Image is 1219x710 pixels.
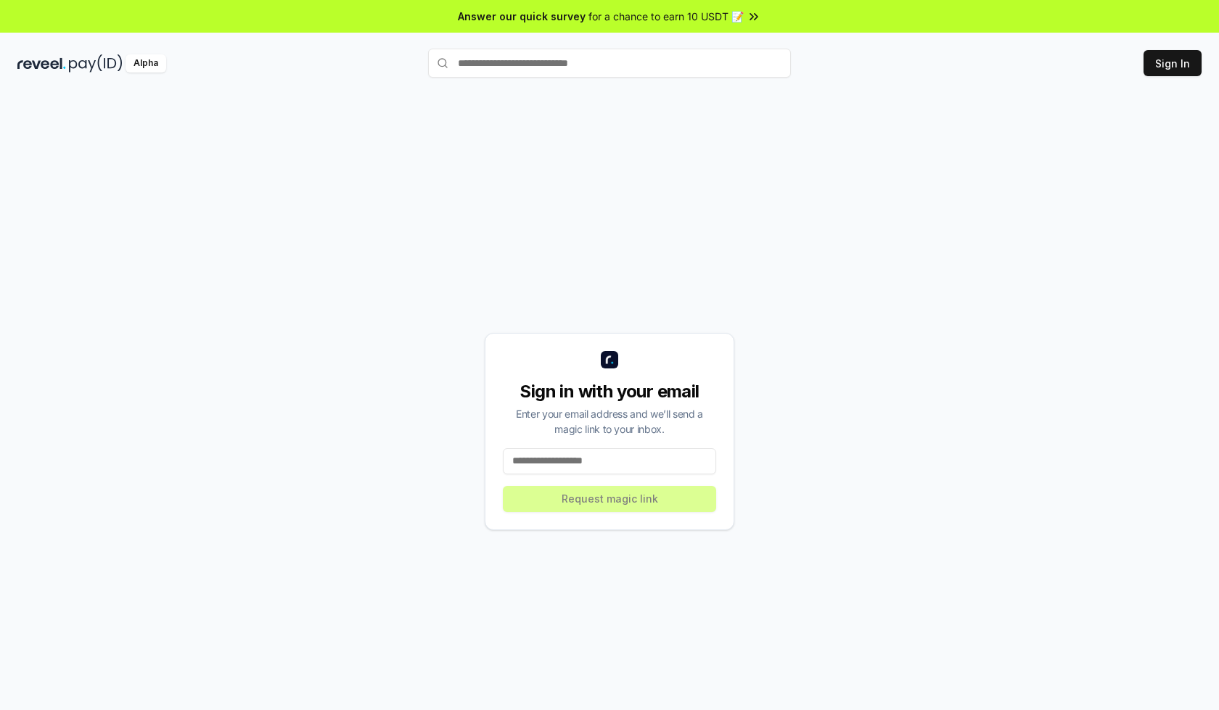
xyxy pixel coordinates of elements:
[69,54,123,73] img: pay_id
[1144,50,1202,76] button: Sign In
[458,9,586,24] span: Answer our quick survey
[588,9,744,24] span: for a chance to earn 10 USDT 📝
[503,406,716,437] div: Enter your email address and we’ll send a magic link to your inbox.
[601,351,618,368] img: logo_small
[503,380,716,403] div: Sign in with your email
[17,54,66,73] img: reveel_dark
[126,54,166,73] div: Alpha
